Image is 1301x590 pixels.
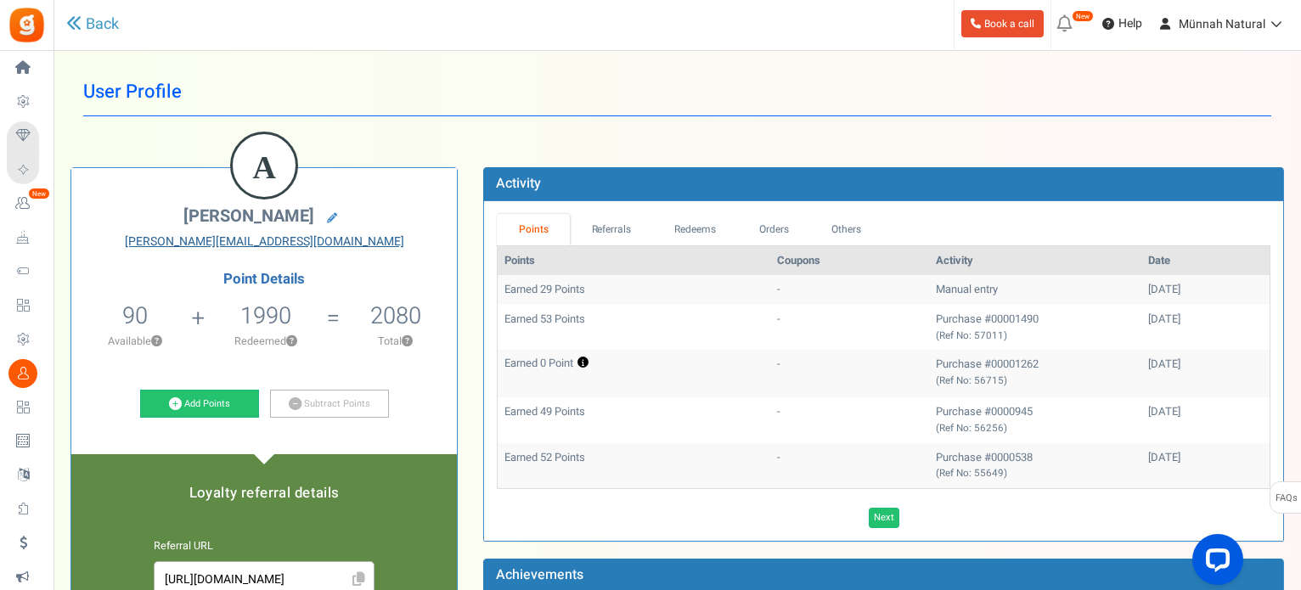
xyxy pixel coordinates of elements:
p: Total [342,334,448,349]
h5: 1990 [240,303,291,329]
td: - [770,275,929,305]
td: - [770,350,929,397]
b: Activity [496,173,541,194]
figcaption: A [233,134,296,200]
button: ? [151,336,162,347]
td: Purchase #0000538 [929,443,1141,488]
td: Purchase #00001262 [929,350,1141,397]
a: Help [1095,10,1149,37]
small: (Ref No: 57011) [936,329,1007,343]
a: Add Points [140,390,259,419]
span: [PERSON_NAME] [183,204,314,228]
h5: 2080 [370,303,421,329]
th: Activity [929,246,1141,276]
a: New [7,189,46,218]
p: Available [80,334,189,349]
a: Referrals [570,214,653,245]
h6: Referral URL [154,541,375,553]
div: [DATE] [1148,450,1263,466]
span: Earned 0 Point [504,357,573,369]
div: [DATE] [1148,312,1263,328]
h4: Point Details [71,272,457,287]
button: ? [402,336,413,347]
span: Münnah Natural [1179,15,1265,33]
td: Earned 53 Points [498,305,770,350]
h5: Loyalty referral details [88,486,440,501]
a: Redeems [653,214,738,245]
a: Orders [737,214,810,245]
button: ? [286,336,297,347]
th: Points [498,246,770,276]
b: Achievements [496,565,583,585]
td: Purchase #0000945 [929,397,1141,442]
div: [DATE] [1148,404,1263,420]
div: [DATE] [1148,282,1263,298]
h1: User Profile [83,68,1271,116]
td: Purchase #00001490 [929,305,1141,350]
td: Earned 52 Points [498,443,770,488]
td: Earned 29 Points [498,275,770,305]
img: Gratisfaction [8,6,46,44]
a: Subtract Points [270,390,389,419]
span: FAQs [1275,482,1298,514]
a: Points [497,214,570,245]
th: Coupons [770,246,929,276]
em: New [28,188,50,199]
td: Earned 49 Points [498,397,770,442]
th: Date [1141,246,1270,276]
span: Manual entry [936,281,998,297]
a: Others [810,214,883,245]
td: - [770,305,929,350]
div: [DATE] [1148,357,1263,373]
td: - [770,397,929,442]
a: [PERSON_NAME][EMAIL_ADDRESS][DOMAIN_NAME] [84,233,444,250]
a: Book a call [961,10,1044,37]
small: (Ref No: 55649) [936,466,1007,480]
span: 90 [122,299,148,333]
a: Next [869,508,899,528]
p: Redeemed [206,334,324,349]
small: (Ref No: 56715) [936,374,1007,388]
span: Help [1114,15,1142,32]
em: New [1072,10,1094,22]
small: (Ref No: 56256) [936,421,1007,435]
td: - [770,443,929,488]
